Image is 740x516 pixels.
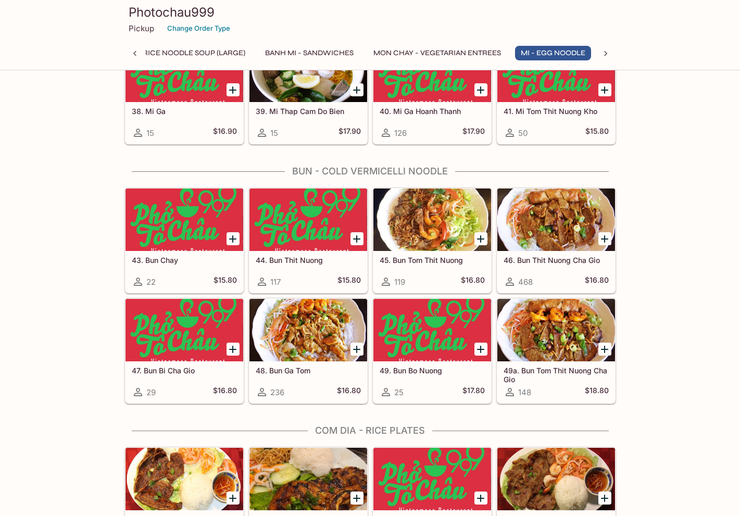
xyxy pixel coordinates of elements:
[394,128,407,138] span: 126
[373,39,492,144] a: 40. Mi Ga Hoanh Thanh126$17.90
[249,299,367,361] div: 48. Bun Ga Tom
[256,107,361,116] h5: 39. Mi Thap Cam Do Bien
[394,387,404,397] span: 25
[380,256,485,265] h5: 45. Bun Tom Thit Nuong
[132,256,237,265] h5: 43. Bun Chay
[249,40,367,102] div: 39. Mi Thap Cam Do Bien
[227,83,240,96] button: Add 38. Mi Ga
[515,46,591,60] button: Mi - Egg Noodle
[125,298,244,404] a: 47. Bun Bi Cha Gio29$16.80
[585,275,609,288] h5: $16.80
[497,188,615,251] div: 46. Bun Thit Nuong Cha Gio
[497,298,616,404] a: 49a. Bun Tom Thit Nuong Cha Gio148$18.80
[373,40,491,102] div: 40. Mi Ga Hoanh Thanh
[504,366,609,383] h5: 49a. Bun Tom Thit Nuong Cha Gio
[518,128,528,138] span: 50
[129,4,612,20] h3: Photochau999
[129,23,154,33] p: Pickup
[227,343,240,356] button: Add 47. Bun Bi Cha Gio
[474,492,487,505] button: Add 51. Com Bi Suon Nuong
[126,299,243,361] div: 47. Bun Bi Cha Gio
[227,232,240,245] button: Add 43. Bun Chay
[585,386,609,398] h5: $18.80
[461,275,485,288] h5: $16.80
[373,448,491,510] div: 51. Com Bi Suon Nuong
[462,127,485,139] h5: $17.90
[213,386,237,398] h5: $16.80
[497,299,615,361] div: 49a. Bun Tom Thit Nuong Cha Gio
[518,277,533,287] span: 468
[270,128,278,138] span: 15
[337,386,361,398] h5: $16.80
[368,46,507,60] button: Mon Chay - Vegetarian Entrees
[126,188,243,251] div: 43. Bun Chay
[162,20,235,36] button: Change Order Type
[598,83,611,96] button: Add 41. Mi Tom Thit Nuong Kho
[249,188,368,293] a: 44. Bun Thit Nuong117$15.80
[146,128,154,138] span: 15
[474,83,487,96] button: Add 40. Mi Ga Hoanh Thanh
[373,188,492,293] a: 45. Bun Tom Thit Nuong119$16.80
[504,107,609,116] h5: 41. Mi Tom Thit Nuong Kho
[585,127,609,139] h5: $15.80
[146,277,156,287] span: 22
[249,298,368,404] a: 48. Bun Ga Tom236$16.80
[337,275,361,288] h5: $15.80
[256,256,361,265] h5: 44. Bun Thit Nuong
[497,188,616,293] a: 46. Bun Thit Nuong Cha Gio468$16.80
[474,343,487,356] button: Add 49. Bun Bo Nuong
[270,277,281,287] span: 117
[114,46,251,60] button: Pho - Rice Noodle Soup (Large)
[124,166,616,177] h4: Bun - Cold Vermicelli Noodle
[126,448,243,510] div: 50. Com Suon Bo Nuong
[598,492,611,505] button: Add 52. Com Tom Thit Nuong
[126,40,243,102] div: 38. Mi Ga
[497,448,615,510] div: 52. Com Tom Thit Nuong
[462,386,485,398] h5: $17.80
[270,387,284,397] span: 236
[598,343,611,356] button: Add 49a. Bun Tom Thit Nuong Cha Gio
[373,298,492,404] a: 49. Bun Bo Nuong25$17.80
[373,299,491,361] div: 49. Bun Bo Nuong
[132,107,237,116] h5: 38. Mi Ga
[350,492,363,505] button: Add 50a. Com Suon Bo Nuong, Tom & Trung Op La
[124,425,616,436] h4: Com Dia - Rice Plates
[249,188,367,251] div: 44. Bun Thit Nuong
[474,232,487,245] button: Add 45. Bun Tom Thit Nuong
[214,275,237,288] h5: $15.80
[256,366,361,375] h5: 48. Bun Ga Tom
[497,39,616,144] a: 41. Mi Tom Thit Nuong Kho50$15.80
[338,127,361,139] h5: $17.90
[146,387,156,397] span: 29
[227,492,240,505] button: Add 50. Com Suon Bo Nuong
[373,188,491,251] div: 45. Bun Tom Thit Nuong
[259,46,359,60] button: Banh Mi - Sandwiches
[497,40,615,102] div: 41. Mi Tom Thit Nuong Kho
[213,127,237,139] h5: $16.90
[350,232,363,245] button: Add 44. Bun Thit Nuong
[132,366,237,375] h5: 47. Bun Bi Cha Gio
[125,39,244,144] a: 38. Mi Ga15$16.90
[394,277,405,287] span: 119
[125,188,244,293] a: 43. Bun Chay22$15.80
[518,387,531,397] span: 148
[504,256,609,265] h5: 46. Bun Thit Nuong Cha Gio
[598,232,611,245] button: Add 46. Bun Thit Nuong Cha Gio
[249,39,368,144] a: 39. Mi Thap Cam Do Bien15$17.90
[380,366,485,375] h5: 49. Bun Bo Nuong
[249,448,367,510] div: 50a. Com Suon Bo Nuong, Tom & Trung Op La
[350,83,363,96] button: Add 39. Mi Thap Cam Do Bien
[350,343,363,356] button: Add 48. Bun Ga Tom
[380,107,485,116] h5: 40. Mi Ga Hoanh Thanh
